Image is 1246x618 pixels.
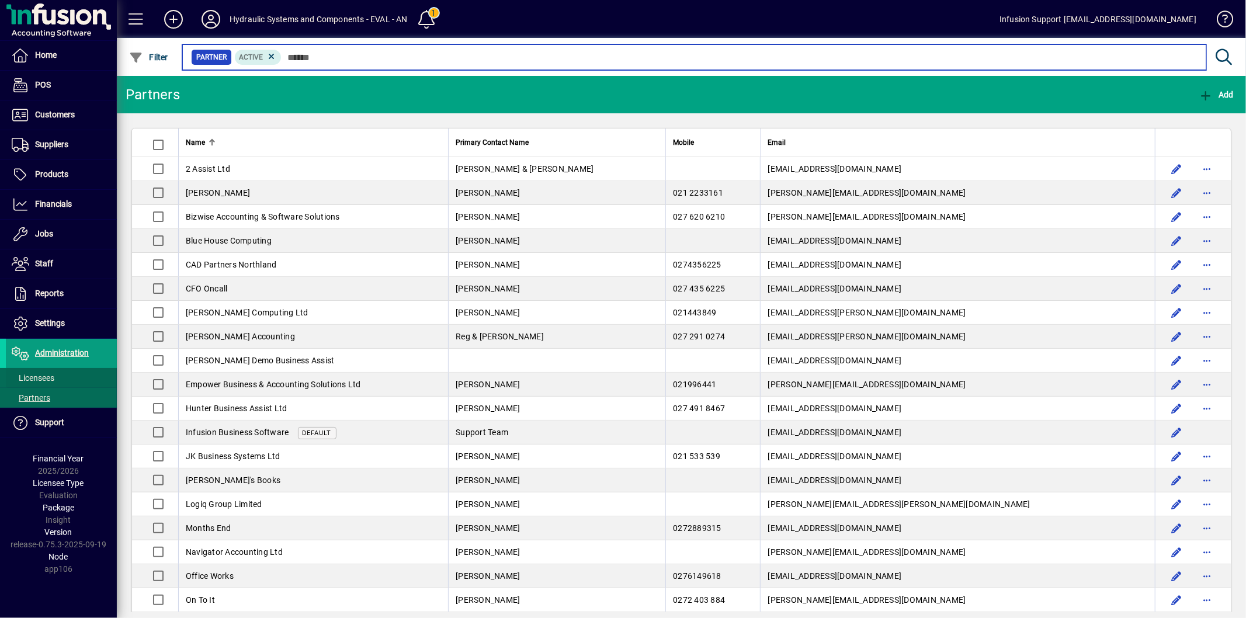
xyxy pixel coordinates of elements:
button: More options [1198,327,1216,346]
span: 027 620 6210 [673,212,725,221]
span: [PERSON_NAME] [456,523,520,533]
span: Add [1199,90,1234,99]
span: POS [35,80,51,89]
span: 027 291 0274 [673,332,725,341]
button: Edit [1167,543,1186,561]
button: Edit [1167,327,1186,346]
span: Node [49,552,68,561]
div: Primary Contact Name [456,136,658,149]
span: Reports [35,289,64,298]
span: 027 491 8467 [673,404,725,413]
button: More options [1198,351,1216,370]
span: [PERSON_NAME][EMAIL_ADDRESS][DOMAIN_NAME] [768,380,966,389]
span: Financials [35,199,72,209]
div: Hydraulic Systems and Components - EVAL - AN [230,10,408,29]
button: Edit [1167,591,1186,609]
a: Reports [6,279,117,308]
span: 0272 403 884 [673,595,725,605]
span: Support [35,418,64,427]
span: Jobs [35,229,53,238]
span: 027 435 6225 [673,284,725,293]
span: Partner [196,51,227,63]
span: [PERSON_NAME] [186,188,250,197]
span: [PERSON_NAME] [456,571,520,581]
div: Infusion Support [EMAIL_ADDRESS][DOMAIN_NAME] [999,10,1196,29]
span: [EMAIL_ADDRESS][DOMAIN_NAME] [768,164,901,173]
span: [EMAIL_ADDRESS][DOMAIN_NAME] [768,404,901,413]
span: CAD Partners Northland [186,260,277,269]
button: Edit [1167,399,1186,418]
button: More options [1198,279,1216,298]
span: 021 2233161 [673,188,723,197]
span: On To It [186,595,215,605]
span: Email [768,136,786,149]
button: Edit [1167,207,1186,226]
span: [PERSON_NAME] [456,188,520,197]
a: Staff [6,249,117,279]
a: Customers [6,100,117,130]
a: Jobs [6,220,117,249]
span: [PERSON_NAME][EMAIL_ADDRESS][PERSON_NAME][DOMAIN_NAME] [768,499,1030,509]
button: More options [1198,183,1216,202]
span: [PERSON_NAME] [456,284,520,293]
span: [EMAIL_ADDRESS][DOMAIN_NAME] [768,260,901,269]
span: [PERSON_NAME] [456,452,520,461]
span: [EMAIL_ADDRESS][DOMAIN_NAME] [768,284,901,293]
button: More options [1198,495,1216,513]
span: [PERSON_NAME] [456,308,520,317]
span: [EMAIL_ADDRESS][DOMAIN_NAME] [768,571,901,581]
div: Name [186,136,441,149]
span: Bizwise Accounting & Software Solutions [186,212,340,221]
span: [PERSON_NAME][EMAIL_ADDRESS][DOMAIN_NAME] [768,212,966,221]
span: [PERSON_NAME] Computing Ltd [186,308,308,317]
a: POS [6,71,117,100]
a: Home [6,41,117,70]
button: More options [1198,207,1216,226]
span: [PERSON_NAME] [456,499,520,509]
a: Suppliers [6,130,117,159]
button: More options [1198,543,1216,561]
span: [PERSON_NAME] Demo Business Assist [186,356,335,365]
span: [PERSON_NAME] [456,404,520,413]
span: [EMAIL_ADDRESS][DOMAIN_NAME] [768,428,901,437]
span: 2 Assist Ltd [186,164,230,173]
span: Support Team [456,428,508,437]
button: Edit [1167,375,1186,394]
a: Settings [6,309,117,338]
button: Filter [126,47,171,68]
button: Edit [1167,519,1186,537]
span: [EMAIL_ADDRESS][DOMAIN_NAME] [768,452,901,461]
button: Edit [1167,471,1186,489]
span: Logiq Group Limited [186,499,262,509]
button: More options [1198,591,1216,609]
a: Licensees [6,368,117,388]
button: Edit [1167,279,1186,298]
span: 021443849 [673,308,716,317]
span: Filter [129,53,168,62]
button: Edit [1167,303,1186,322]
button: Edit [1167,255,1186,274]
span: 0276149618 [673,571,721,581]
span: [EMAIL_ADDRESS][PERSON_NAME][DOMAIN_NAME] [768,332,966,341]
span: [PERSON_NAME][EMAIL_ADDRESS][DOMAIN_NAME] [768,547,966,557]
span: Name [186,136,205,149]
span: Primary Contact Name [456,136,529,149]
button: More options [1198,255,1216,274]
span: [PERSON_NAME] & [PERSON_NAME] [456,164,594,173]
span: Default [303,429,332,437]
div: Partners [126,85,180,104]
span: Administration [35,348,89,357]
span: Reg & [PERSON_NAME] [456,332,544,341]
button: Edit [1167,495,1186,513]
span: [EMAIL_ADDRESS][DOMAIN_NAME] [768,236,901,245]
span: [PERSON_NAME] [456,236,520,245]
button: More options [1198,519,1216,537]
span: Licensees [12,373,54,383]
span: CFO Oncall [186,284,228,293]
span: Blue House Computing [186,236,272,245]
button: Add [1196,84,1237,105]
span: Infusion Business Software [186,428,289,437]
span: Version [45,527,72,537]
span: Financial Year [33,454,84,463]
button: More options [1198,471,1216,489]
